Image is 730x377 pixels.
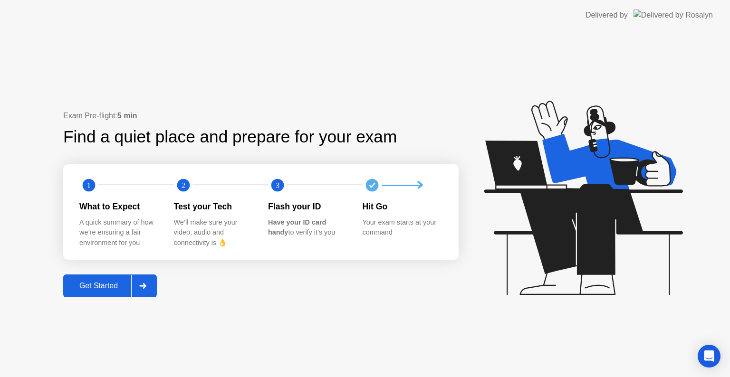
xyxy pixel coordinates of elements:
img: Delivered by Rosalyn [634,9,713,20]
div: Test your Tech [174,200,253,213]
div: Exam Pre-flight: [63,110,459,122]
div: Hit Go [363,200,442,213]
div: We’ll make sure your video, audio and connectivity is 👌 [174,217,253,248]
div: Get Started [66,282,131,290]
div: Your exam starts at your command [363,217,442,238]
text: 3 [276,181,279,190]
text: 2 [181,181,185,190]
div: What to Expect [79,200,159,213]
text: 1 [87,181,91,190]
div: Delivered by [586,9,628,21]
div: to verify it’s you [268,217,347,238]
button: Get Started [63,274,157,297]
div: Open Intercom Messenger [698,345,720,368]
div: Flash your ID [268,200,347,213]
b: 5 min [117,112,137,120]
b: Have your ID card handy [268,218,326,236]
div: Find a quiet place and prepare for your exam [63,124,398,150]
div: A quick summary of how we’re ensuring a fair environment for you [79,217,159,248]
